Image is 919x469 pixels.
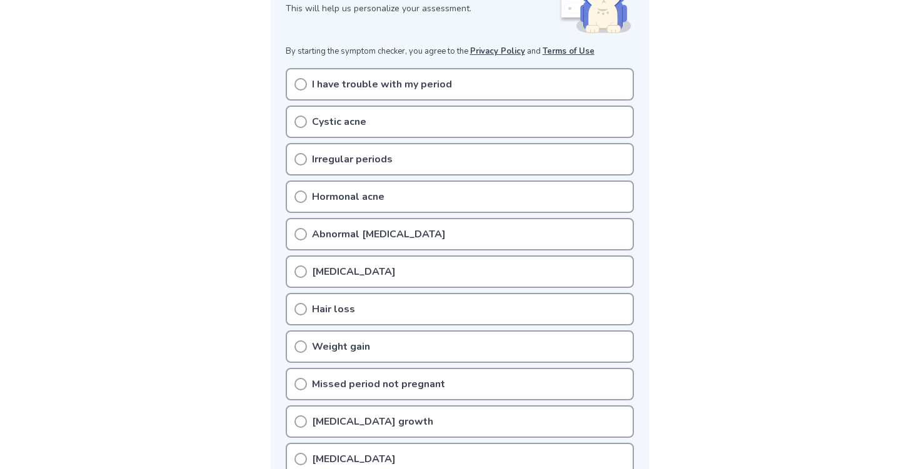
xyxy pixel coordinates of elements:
[312,227,446,242] p: Abnormal [MEDICAL_DATA]
[312,189,384,204] p: Hormonal acne
[312,452,396,467] p: [MEDICAL_DATA]
[312,377,445,392] p: Missed period not pregnant
[470,46,525,57] a: Privacy Policy
[312,114,366,129] p: Cystic acne
[286,2,559,15] p: This will help us personalize your assessment.
[312,77,452,92] p: I have trouble with my period
[312,414,433,429] p: [MEDICAL_DATA] growth
[312,302,355,317] p: Hair loss
[543,46,595,57] a: Terms of Use
[312,264,396,279] p: [MEDICAL_DATA]
[312,152,393,167] p: Irregular periods
[312,339,370,354] p: Weight gain
[286,46,634,58] p: By starting the symptom checker, you agree to the and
